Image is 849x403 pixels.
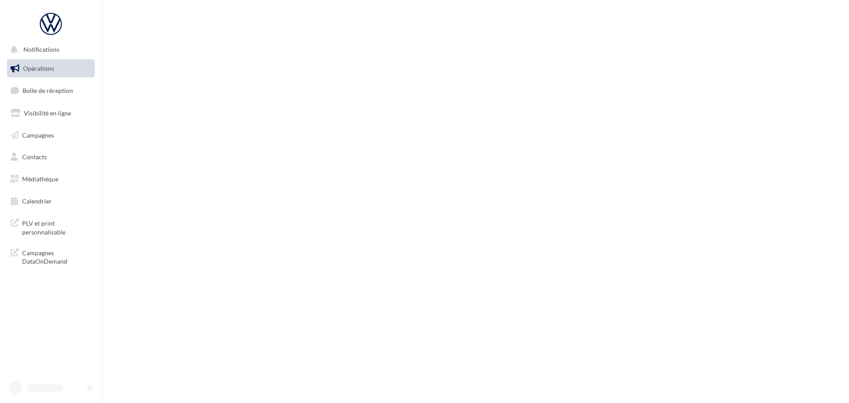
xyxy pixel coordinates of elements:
a: Boîte de réception [5,81,96,100]
span: Opérations [23,65,54,72]
span: Calendrier [22,197,52,205]
span: Visibilité en ligne [24,109,71,117]
a: Campagnes [5,126,96,145]
a: Opérations [5,59,96,78]
a: Calendrier [5,192,96,211]
span: Notifications [23,46,59,54]
span: Contacts [22,153,47,161]
a: Visibilité en ligne [5,104,96,123]
span: PLV et print personnalisable [22,217,91,236]
span: Campagnes DataOnDemand [22,247,91,266]
span: Boîte de réception [23,87,73,94]
span: Campagnes [22,131,54,138]
a: Campagnes DataOnDemand [5,243,96,269]
a: PLV et print personnalisable [5,214,96,240]
span: Médiathèque [22,175,58,183]
a: Médiathèque [5,170,96,188]
a: Contacts [5,148,96,166]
